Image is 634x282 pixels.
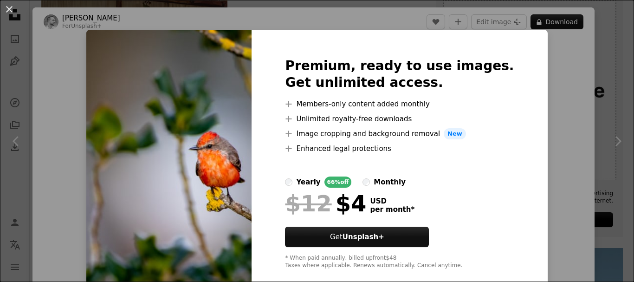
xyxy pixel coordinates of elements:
[285,128,514,139] li: Image cropping and background removal
[285,143,514,154] li: Enhanced legal protections
[370,197,414,205] span: USD
[285,98,514,110] li: Members-only content added monthly
[324,177,352,188] div: 66% off
[285,178,292,186] input: yearly66%off
[296,177,320,188] div: yearly
[444,128,466,139] span: New
[285,191,331,216] span: $12
[374,177,406,188] div: monthly
[370,205,414,214] span: per month *
[285,58,514,91] h2: Premium, ready to use images. Get unlimited access.
[362,178,370,186] input: monthly
[285,227,429,247] button: GetUnsplash+
[285,191,366,216] div: $4
[285,255,514,269] div: * When paid annually, billed upfront $48 Taxes where applicable. Renews automatically. Cancel any...
[343,233,384,241] strong: Unsplash+
[285,113,514,125] li: Unlimited royalty-free downloads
